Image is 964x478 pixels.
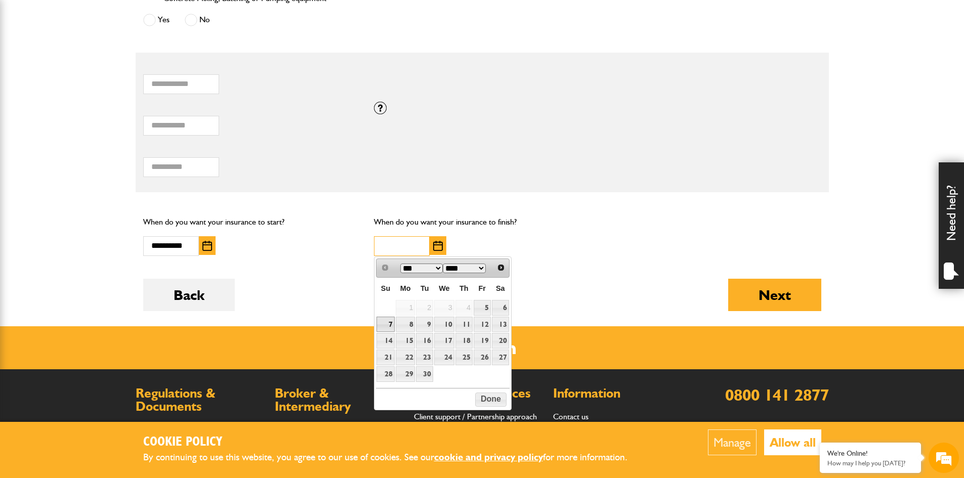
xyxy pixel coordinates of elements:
a: 16 [416,333,433,349]
input: Enter your last name [13,94,185,116]
a: 25 [455,350,473,365]
h2: Information [553,387,682,400]
h2: Cookie Policy [143,434,644,450]
p: When do you want your insurance to finish? [374,215,590,229]
a: 9 [416,317,433,332]
button: Next [728,279,821,311]
a: 28 [376,366,394,382]
h2: Broker & Intermediary [275,387,404,413]
a: 11 [455,317,473,332]
h2: Regulations & Documents [136,387,265,413]
a: 17 [434,333,454,349]
a: 10 [434,317,454,332]
a: 7 [376,317,394,332]
a: 0800 141 2877 [725,385,829,405]
p: By continuing to use this website, you agree to our use of cookies. See our for more information. [143,450,644,465]
img: d_20077148190_company_1631870298795_20077148190 [17,56,43,70]
span: Sunday [381,284,390,292]
button: Back [143,279,235,311]
a: 30 [416,366,433,382]
a: Next [493,260,508,275]
a: 6 [492,300,509,316]
p: When do you want your insurance to start? [143,215,359,229]
a: 27 [492,350,509,365]
textarea: Type your message and hit 'Enter' [13,183,185,303]
a: 22 [396,350,415,365]
a: 13 [492,317,509,332]
a: 8 [396,317,415,332]
div: Need help? [939,162,964,289]
em: Start Chat [138,312,184,325]
span: Thursday [459,284,469,292]
a: 5 [474,300,491,316]
a: Client support / Partnership approach [414,412,537,421]
span: Monday [400,284,411,292]
a: 21 [376,350,394,365]
span: Friday [479,284,486,292]
button: Done [475,393,506,407]
div: Chat with us now [53,57,170,70]
a: 12 [474,317,491,332]
span: Next [497,264,505,272]
span: Wednesday [439,284,449,292]
input: Enter your email address [13,123,185,146]
a: 24 [434,350,454,365]
a: 19 [474,333,491,349]
a: 23 [416,350,433,365]
button: Allow all [764,429,821,455]
img: Choose date [202,241,212,251]
span: Tuesday [421,284,429,292]
label: Yes [143,14,170,26]
img: Choose date [433,241,443,251]
div: Minimize live chat window [166,5,190,29]
span: Saturday [496,284,505,292]
a: Contact us [553,412,589,421]
a: 18 [455,333,473,349]
p: How may I help you today? [827,459,913,467]
div: We're Online! [827,449,913,458]
input: Enter your phone number [13,153,185,176]
label: No [185,14,210,26]
a: 29 [396,366,415,382]
a: 15 [396,333,415,349]
a: 14 [376,333,394,349]
a: 26 [474,350,491,365]
a: cookie and privacy policy [434,451,543,463]
button: Manage [708,429,757,455]
a: 20 [492,333,509,349]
